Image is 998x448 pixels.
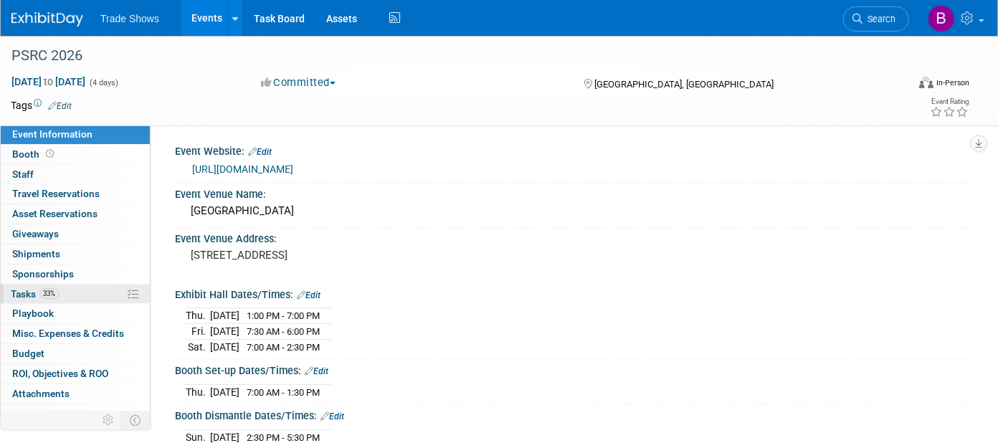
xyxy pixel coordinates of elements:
span: more [9,408,32,419]
div: Booth Dismantle Dates/Times: [175,405,969,424]
span: Budget [12,348,44,359]
a: Giveaways [1,224,150,244]
div: Exhibit Hall Dates/Times: [175,284,969,302]
a: Edit [48,101,72,111]
a: Booth [1,145,150,164]
span: [GEOGRAPHIC_DATA], [GEOGRAPHIC_DATA] [594,79,774,90]
div: Booth Set-up Dates/Times: [175,360,969,378]
span: Giveaways [12,228,59,239]
div: In-Person [936,77,969,88]
td: Sun. [186,429,210,444]
span: 7:00 AM - 2:30 PM [247,342,320,353]
span: Asset Reservations [12,208,98,219]
button: Committed [256,75,341,90]
td: [DATE] [210,384,239,399]
a: Edit [297,290,320,300]
span: to [42,76,55,87]
span: 7:30 AM - 6:00 PM [247,326,320,337]
a: Attachments [1,384,150,404]
span: Trade Shows [100,13,159,24]
span: Staff [12,168,34,180]
a: [URL][DOMAIN_NAME] [192,163,293,175]
a: Edit [305,366,328,376]
span: ROI, Objectives & ROO [12,368,108,379]
img: Becca Rensi [928,5,955,32]
span: Misc. Expenses & Credits [12,328,124,339]
a: Shipments [1,244,150,264]
span: 7:00 AM - 1:30 PM [247,387,320,398]
td: Personalize Event Tab Strip [96,411,121,429]
span: 2:30 PM - 5:30 PM [247,432,320,443]
span: Attachments [12,388,70,399]
span: 1:00 PM - 7:00 PM [247,310,320,321]
div: [GEOGRAPHIC_DATA] [186,200,959,222]
td: [DATE] [210,324,239,340]
span: Travel Reservations [12,188,100,199]
img: ExhibitDay [11,12,83,27]
a: Staff [1,165,150,184]
a: Asset Reservations [1,204,150,224]
td: Toggle Event Tabs [121,411,151,429]
div: Event Venue Address: [175,228,969,246]
a: Misc. Expenses & Credits [1,324,150,343]
td: Fri. [186,324,210,340]
span: Event Information [12,128,92,140]
a: Search [843,6,909,32]
td: [DATE] [210,308,239,324]
span: Booth [12,148,57,160]
span: 33% [39,288,59,299]
td: Sat. [186,339,210,354]
div: Event Rating [930,98,969,105]
span: Tasks [11,288,59,300]
a: Playbook [1,304,150,323]
a: more [1,404,150,424]
td: [DATE] [210,339,239,354]
a: ROI, Objectives & ROO [1,364,150,383]
span: Sponsorships [12,268,74,280]
a: Budget [1,344,150,363]
a: Event Information [1,125,150,144]
td: Thu. [186,384,210,399]
a: Edit [248,147,272,157]
td: Thu. [186,308,210,324]
img: Format-Inperson.png [919,77,933,88]
span: [DATE] [DATE] [11,75,86,88]
span: Booth not reserved yet [43,148,57,159]
div: Event Format [827,75,969,96]
span: Playbook [12,308,54,319]
span: Search [862,14,895,24]
span: (4 days) [88,78,118,87]
a: Travel Reservations [1,184,150,204]
pre: [STREET_ADDRESS] [191,249,490,262]
td: Tags [11,98,72,113]
a: Tasks33% [1,285,150,304]
div: Event Venue Name: [175,184,969,201]
a: Edit [320,411,344,421]
td: [DATE] [210,429,239,444]
span: Shipments [12,248,60,259]
div: Event Website: [175,140,969,159]
div: PSRC 2026 [6,43,888,69]
a: Sponsorships [1,264,150,284]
